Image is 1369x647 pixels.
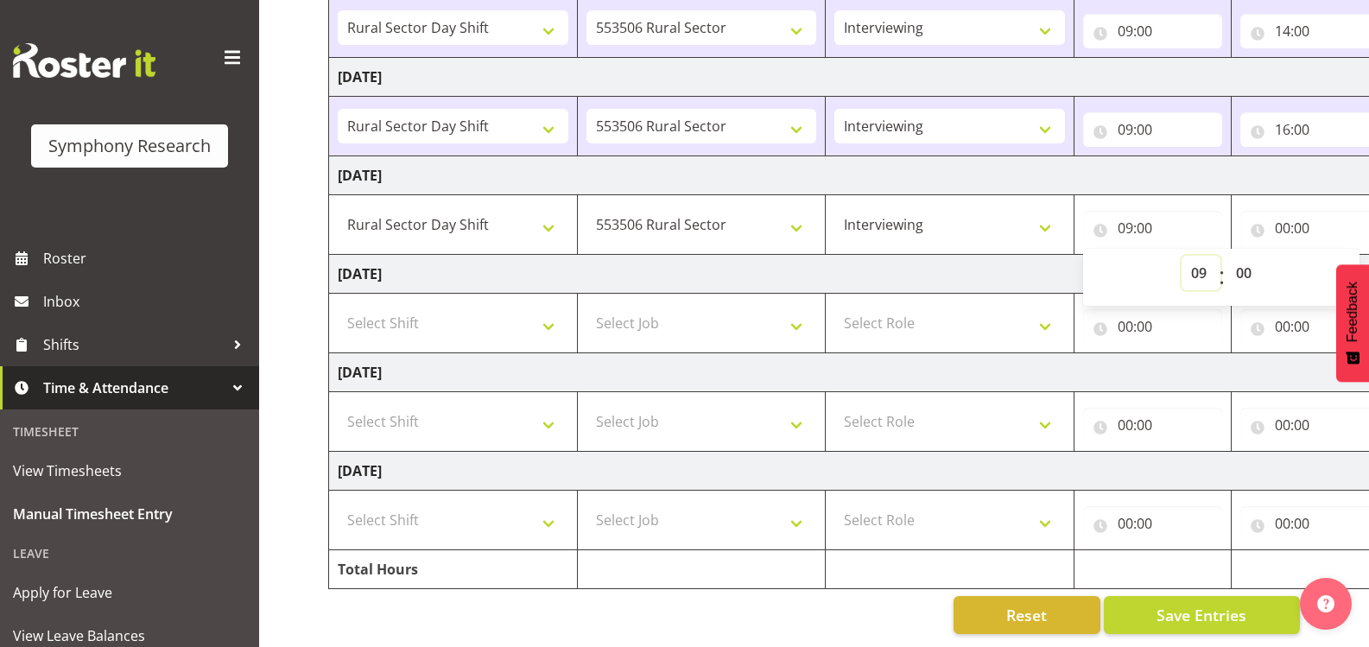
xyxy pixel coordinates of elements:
span: View Timesheets [13,458,246,484]
span: Reset [1006,604,1047,626]
span: Roster [43,245,250,271]
button: Save Entries [1104,596,1300,634]
td: Total Hours [329,550,578,589]
input: Click to select... [1083,14,1222,48]
span: Manual Timesheet Entry [13,501,246,527]
a: View Timesheets [4,449,255,492]
button: Feedback - Show survey [1336,264,1369,382]
img: Rosterit website logo [13,43,155,78]
input: Click to select... [1083,408,1222,442]
input: Click to select... [1083,309,1222,344]
a: Manual Timesheet Entry [4,492,255,536]
div: Leave [4,536,255,571]
input: Click to select... [1083,112,1222,147]
span: Shifts [43,332,225,358]
img: help-xxl-2.png [1317,595,1334,612]
span: Feedback [1345,282,1360,342]
div: Timesheet [4,414,255,449]
a: Apply for Leave [4,571,255,614]
span: Save Entries [1157,604,1246,626]
input: Click to select... [1083,211,1222,245]
span: Time & Attendance [43,375,225,401]
input: Click to select... [1083,506,1222,541]
div: Symphony Research [48,133,211,159]
span: : [1219,256,1225,299]
button: Reset [954,596,1100,634]
span: Apply for Leave [13,580,246,606]
span: Inbox [43,289,250,314]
